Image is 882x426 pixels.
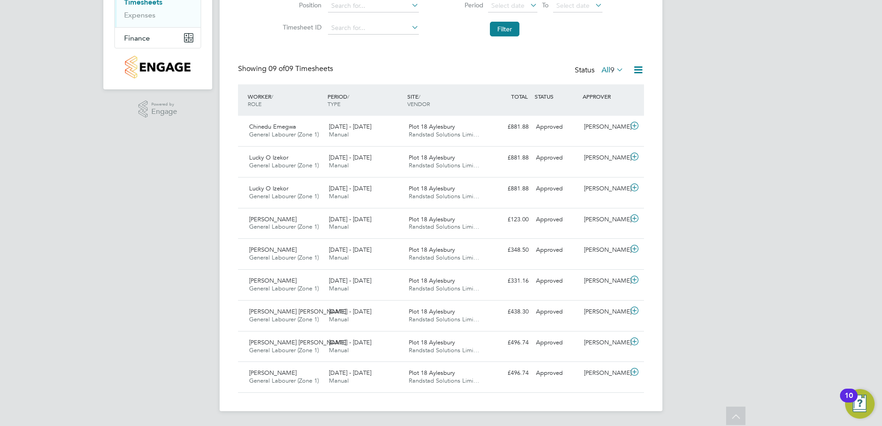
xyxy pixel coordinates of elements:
[580,273,628,289] div: [PERSON_NAME]
[409,254,479,261] span: Randstad Solutions Limi…
[328,100,340,107] span: TYPE
[602,65,624,75] label: All
[580,88,628,105] div: APPROVER
[532,243,580,258] div: Approved
[249,184,288,192] span: Lucky O Izekor
[329,154,371,161] span: [DATE] - [DATE]
[329,369,371,377] span: [DATE] - [DATE]
[409,223,479,231] span: Randstad Solutions Limi…
[329,346,349,354] span: Manual
[249,369,297,377] span: [PERSON_NAME]
[409,130,479,138] span: Randstad Solutions Limi…
[329,215,371,223] span: [DATE] - [DATE]
[442,1,483,9] label: Period
[845,389,875,419] button: Open Resource Center, 10 new notifications
[249,215,297,223] span: [PERSON_NAME]
[409,184,455,192] span: Plot 18 Aylesbury
[409,377,479,385] span: Randstad Solutions Limi…
[409,192,479,200] span: Randstad Solutions Limi…
[532,273,580,289] div: Approved
[249,338,346,346] span: [PERSON_NAME] [PERSON_NAME]
[347,93,349,100] span: /
[249,161,319,169] span: General Labourer (Zone 1)
[580,366,628,381] div: [PERSON_NAME]
[124,11,155,19] a: Expenses
[575,64,626,77] div: Status
[580,243,628,258] div: [PERSON_NAME]
[580,119,628,135] div: [PERSON_NAME]
[484,181,532,196] div: £881.88
[484,119,532,135] div: £881.88
[245,88,325,112] div: WORKER
[329,223,349,231] span: Manual
[268,64,333,73] span: 09 Timesheets
[532,212,580,227] div: Approved
[124,34,150,42] span: Finance
[329,246,371,254] span: [DATE] - [DATE]
[490,22,519,36] button: Filter
[249,223,319,231] span: General Labourer (Zone 1)
[532,304,580,319] div: Approved
[409,123,455,130] span: Plot 18 Aylesbury
[329,315,349,323] span: Manual
[151,101,177,108] span: Powered by
[249,154,288,161] span: Lucky O Izekor
[249,308,346,315] span: [PERSON_NAME] [PERSON_NAME]
[249,346,319,354] span: General Labourer (Zone 1)
[409,161,479,169] span: Randstad Solutions Limi…
[329,130,349,138] span: Manual
[405,88,485,112] div: SITE
[511,93,528,100] span: TOTAL
[329,254,349,261] span: Manual
[556,1,590,10] span: Select date
[249,277,297,284] span: [PERSON_NAME]
[409,346,479,354] span: Randstad Solutions Limi…
[329,338,371,346] span: [DATE] - [DATE]
[484,150,532,166] div: £881.88
[610,65,614,75] span: 9
[114,56,201,78] a: Go to home page
[125,56,190,78] img: countryside-properties-logo-retina.png
[484,366,532,381] div: £496.74
[409,315,479,323] span: Randstad Solutions Limi…
[484,335,532,350] div: £496.74
[580,181,628,196] div: [PERSON_NAME]
[151,108,177,116] span: Engage
[249,123,296,130] span: Chinedu Emegwa
[329,308,371,315] span: [DATE] - [DATE]
[325,88,405,112] div: PERIOD
[484,243,532,258] div: £348.50
[329,284,349,292] span: Manual
[138,101,178,118] a: Powered byEngage
[268,64,285,73] span: 09 of
[115,28,201,48] button: Finance
[248,100,262,107] span: ROLE
[329,161,349,169] span: Manual
[532,366,580,381] div: Approved
[329,123,371,130] span: [DATE] - [DATE]
[418,93,420,100] span: /
[484,273,532,289] div: £331.16
[249,192,319,200] span: General Labourer (Zone 1)
[580,212,628,227] div: [PERSON_NAME]
[409,308,455,315] span: Plot 18 Aylesbury
[329,192,349,200] span: Manual
[249,377,319,385] span: General Labourer (Zone 1)
[249,254,319,261] span: General Labourer (Zone 1)
[409,154,455,161] span: Plot 18 Aylesbury
[580,304,628,319] div: [PERSON_NAME]
[409,215,455,223] span: Plot 18 Aylesbury
[580,335,628,350] div: [PERSON_NAME]
[409,246,455,254] span: Plot 18 Aylesbury
[328,22,419,35] input: Search for...
[249,130,319,138] span: General Labourer (Zone 1)
[280,23,322,31] label: Timesheet ID
[532,150,580,166] div: Approved
[532,335,580,350] div: Approved
[845,396,853,408] div: 10
[249,246,297,254] span: [PERSON_NAME]
[238,64,335,74] div: Showing
[271,93,273,100] span: /
[532,181,580,196] div: Approved
[280,1,322,9] label: Position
